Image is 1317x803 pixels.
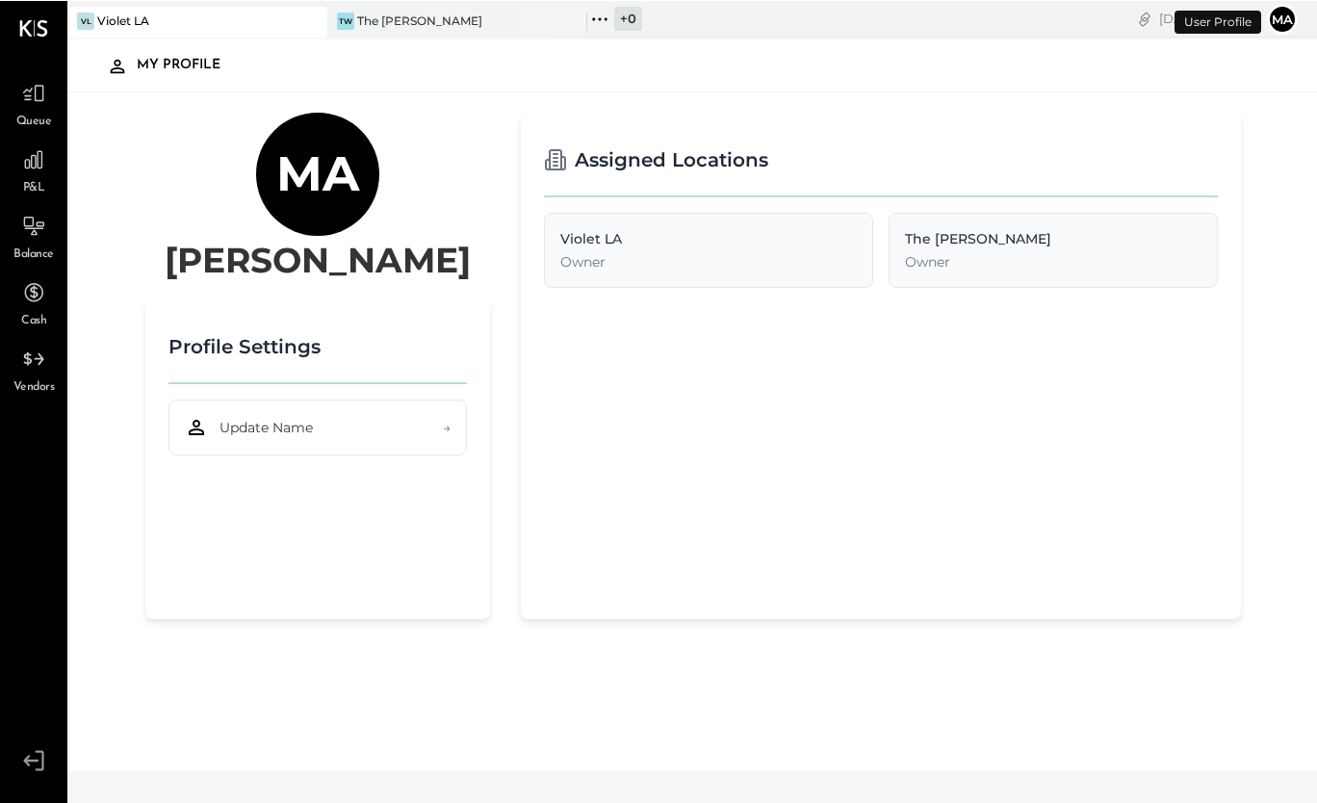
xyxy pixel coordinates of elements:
a: P&L [1,141,66,196]
a: Queue [1,74,66,130]
span: P&L [23,179,45,196]
div: The [PERSON_NAME] [905,228,1201,247]
span: Balance [13,246,54,263]
span: → [443,417,451,436]
div: [DATE] [1159,9,1262,27]
button: Update Name→ [168,399,467,454]
button: Ma [1267,3,1298,34]
div: User Profile [1175,10,1261,33]
a: Balance [1,207,66,263]
a: Vendors [1,340,66,396]
span: Vendors [13,378,55,396]
div: + 0 [614,6,642,30]
div: TW [337,12,354,29]
div: My Profile [137,49,240,80]
div: copy link [1135,8,1154,28]
a: Cash [1,273,66,329]
div: VL [77,12,94,29]
div: Owner [560,251,857,271]
h1: Ma [276,143,359,203]
h2: Assigned Locations [575,135,768,183]
span: Update Name [219,417,313,436]
h2: Profile Settings [168,322,321,370]
div: The [PERSON_NAME] [357,12,482,28]
span: Queue [16,113,52,130]
div: Owner [905,251,1201,271]
h2: [PERSON_NAME] [165,235,471,283]
div: Violet LA [560,228,857,247]
div: Violet LA [97,12,149,28]
span: Cash [21,312,46,329]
